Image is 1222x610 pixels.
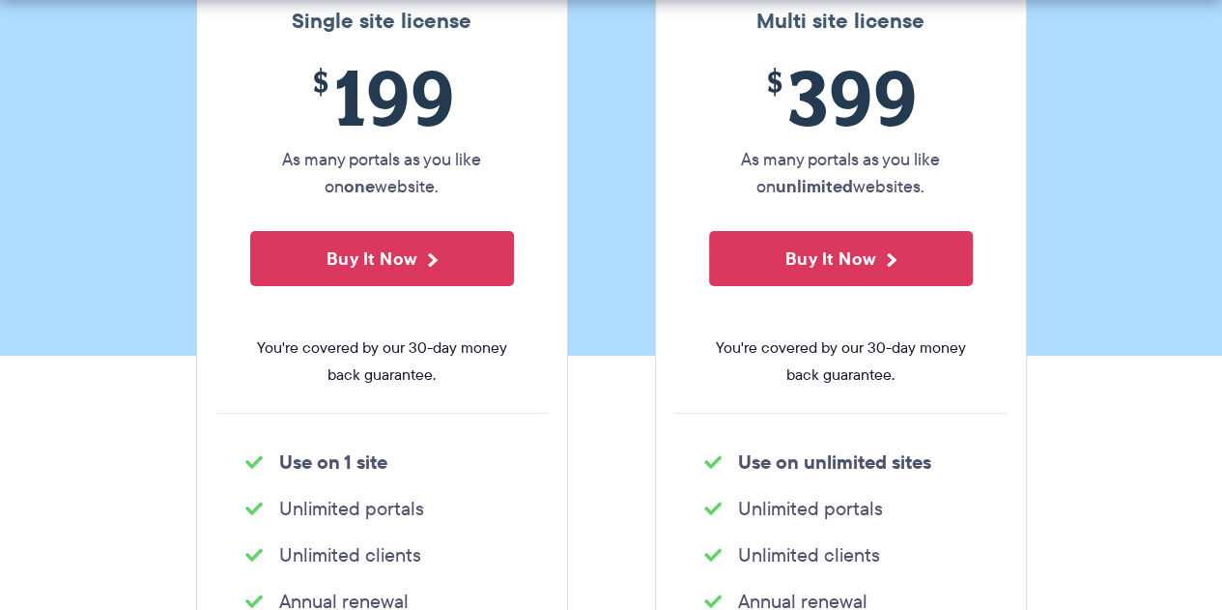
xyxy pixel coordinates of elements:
h3: Single site license [216,9,548,34]
strong: Use on 1 site [279,448,387,477]
button: Buy It Now [709,231,973,286]
p: As many portals as you like on website. [250,146,514,200]
li: Unlimited portals [245,495,519,522]
li: Unlimited portals [704,495,978,522]
span: 199 [250,53,514,141]
li: Unlimited clients [245,541,519,568]
strong: one [344,173,375,199]
h3: Multi site license [675,9,1007,34]
strong: Use on unlimited sites [738,448,931,477]
span: 399 [709,53,973,141]
span: You're covered by our 30-day money back guarantee. [250,334,514,389]
strong: unlimited [776,173,853,199]
button: Buy It Now [250,231,514,286]
li: Unlimited clients [704,541,978,568]
p: As many portals as you like on websites. [709,146,973,200]
span: You're covered by our 30-day money back guarantee. [709,334,973,389]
